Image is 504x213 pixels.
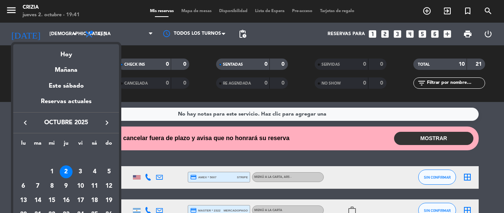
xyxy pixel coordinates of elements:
[59,139,73,151] th: jueves
[16,139,31,151] th: lunes
[88,179,102,193] td: 11 de octubre de 2025
[17,194,30,207] div: 13
[13,76,119,97] div: Este sábado
[45,194,58,207] div: 15
[31,139,45,151] th: martes
[45,179,59,193] td: 8 de octubre de 2025
[102,165,115,178] div: 5
[59,179,73,193] td: 9 de octubre de 2025
[32,118,100,128] span: octubre 2025
[102,165,116,179] td: 5 de octubre de 2025
[59,193,73,208] td: 16 de octubre de 2025
[102,118,111,127] i: keyboard_arrow_right
[45,193,59,208] td: 15 de octubre de 2025
[16,179,31,193] td: 6 de octubre de 2025
[88,165,102,179] td: 4 de octubre de 2025
[17,180,30,193] div: 6
[88,180,101,193] div: 11
[88,139,102,151] th: sábado
[60,180,73,193] div: 9
[73,193,88,208] td: 17 de octubre de 2025
[59,165,73,179] td: 2 de octubre de 2025
[102,193,116,208] td: 19 de octubre de 2025
[16,193,31,208] td: 13 de octubre de 2025
[31,179,45,193] td: 7 de octubre de 2025
[60,194,73,207] div: 16
[45,165,59,179] td: 1 de octubre de 2025
[74,194,87,207] div: 17
[73,165,88,179] td: 3 de octubre de 2025
[102,194,115,207] div: 19
[88,165,101,178] div: 4
[88,194,101,207] div: 18
[31,180,44,193] div: 7
[13,60,119,75] div: Mañana
[88,193,102,208] td: 18 de octubre de 2025
[102,180,115,193] div: 12
[73,179,88,193] td: 10 de octubre de 2025
[45,139,59,151] th: miércoles
[45,180,58,193] div: 8
[102,179,116,193] td: 12 de octubre de 2025
[45,165,58,178] div: 1
[74,165,87,178] div: 3
[31,193,45,208] td: 14 de octubre de 2025
[16,151,116,165] td: OCT.
[19,118,32,128] button: keyboard_arrow_left
[100,118,114,128] button: keyboard_arrow_right
[31,194,44,207] div: 14
[21,118,30,127] i: keyboard_arrow_left
[13,97,119,112] div: Reservas actuales
[102,139,116,151] th: domingo
[73,139,88,151] th: viernes
[60,165,73,178] div: 2
[13,44,119,60] div: Hoy
[74,180,87,193] div: 10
